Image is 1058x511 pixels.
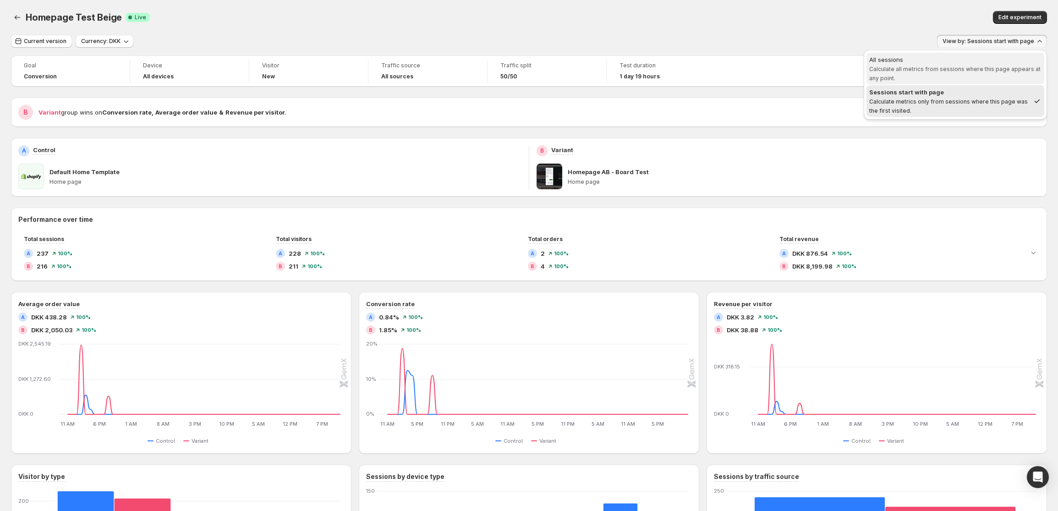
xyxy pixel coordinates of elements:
text: 10 PM [219,421,234,427]
h2: A [279,251,282,256]
h2: B [369,327,373,333]
button: Variant [531,435,560,446]
span: Currency: DKK [81,38,121,45]
span: Current version [24,38,66,45]
h2: B [27,264,30,269]
text: DKK 1,272.60 [18,376,51,382]
span: 216 [37,262,48,271]
a: Traffic sourceAll sources [381,61,474,81]
span: group wins on . [38,109,286,116]
span: Calculate all metrics from sessions where this page appears at any point. [869,66,1041,82]
p: Homepage AB - Board Test [568,167,649,176]
span: Conversion [24,73,57,80]
span: Homepage Test Beige [26,12,122,23]
button: Current version [11,35,72,48]
text: 1 AM [817,421,829,427]
img: Homepage AB - Board Test [537,164,562,189]
span: 1.85% [379,325,397,335]
a: VisitorNew [262,61,355,81]
span: Variant [539,437,556,445]
span: 4 [541,262,545,271]
text: 0% [366,411,374,417]
span: Device [143,62,236,69]
text: 10 PM [913,421,928,427]
span: 228 [289,249,301,258]
h2: B [717,327,720,333]
h3: Revenue per visitor [714,299,773,308]
span: DKK 38.88 [727,325,758,335]
img: Default Home Template [18,164,44,189]
div: Sessions start with page [869,88,1030,97]
text: 3 PM [882,421,894,427]
a: DeviceAll devices [143,61,236,81]
h3: Average order value [18,299,80,308]
span: 100% [554,264,569,269]
text: 8 AM [157,421,170,427]
span: Variant [887,437,904,445]
h2: A [531,251,534,256]
text: 11 AM [751,421,765,427]
span: 50/50 [500,73,517,80]
strong: Revenue per visitor [225,109,285,116]
text: 11 AM [621,421,635,427]
text: DKK 2,545.19 [18,341,51,347]
span: 100% [57,264,71,269]
span: Traffic source [381,62,474,69]
h2: A [21,314,25,320]
span: 100% [310,251,325,256]
strong: Average order value [155,109,217,116]
button: Edit experiment [993,11,1047,24]
button: Control [148,435,179,446]
h3: Visitor by type [18,472,65,481]
text: 5 PM [652,421,664,427]
span: Goal [24,62,117,69]
text: 8 AM [849,421,862,427]
div: Open Intercom Messenger [1027,466,1049,488]
h2: B [279,264,282,269]
p: Variant [551,145,573,154]
text: 20% [366,341,378,347]
span: 100% [406,327,421,333]
text: 150 [366,488,375,494]
span: 211 [289,262,298,271]
text: 250 [714,488,724,494]
h4: All devices [143,73,174,80]
h2: B [540,147,544,154]
text: 5 AM [471,421,484,427]
span: Total sessions [24,236,64,242]
text: 5 AM [946,421,959,427]
span: Variant [192,437,208,445]
span: 0.84% [379,313,399,322]
p: Default Home Template [49,167,120,176]
button: View by: Sessions start with page [937,35,1047,48]
text: 1 AM [125,421,137,427]
span: Test duration [619,62,713,69]
h3: Sessions by traffic source [714,472,799,481]
h3: Conversion rate [366,299,415,308]
h4: All sources [381,73,413,80]
text: 5 PM [532,421,544,427]
span: Variant [38,109,61,116]
span: Total revenue [779,236,819,242]
p: Control [33,145,55,154]
h2: B [782,264,786,269]
text: 11 AM [380,421,395,427]
text: 7 PM [316,421,328,427]
h2: B [23,108,28,117]
span: Control [156,437,175,445]
p: Home page [568,178,1040,186]
span: 100% [842,264,856,269]
div: All sessions [869,55,1042,64]
button: Back [11,11,24,24]
h2: Performance over time [18,215,1040,224]
button: Expand chart [1027,246,1040,259]
h2: B [531,264,534,269]
text: 3 PM [189,421,201,427]
span: 100% [408,314,423,320]
span: 237 [37,249,49,258]
span: 100% [763,314,778,320]
span: 100% [554,251,569,256]
text: 6 PM [93,421,106,427]
span: Control [851,437,871,445]
text: DKK 0 [714,411,729,417]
